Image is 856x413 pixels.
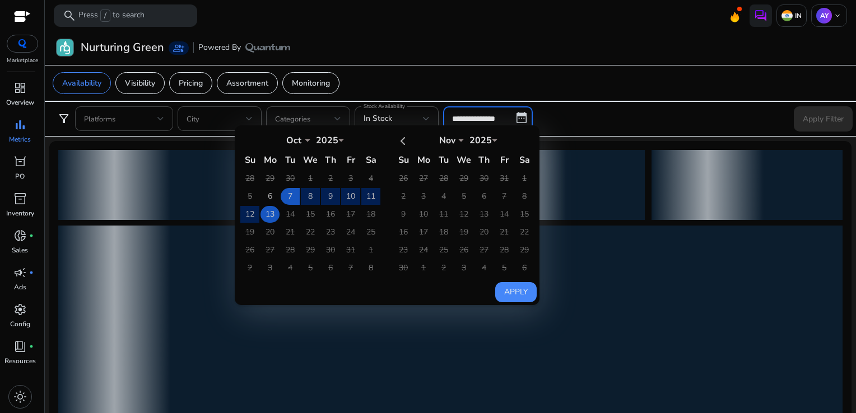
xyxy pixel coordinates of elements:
[454,150,645,220] div: loading
[13,390,27,403] span: light_mode
[29,344,34,349] span: fiber_manual_record
[169,41,189,55] a: group_add
[6,97,34,107] p: Overview
[13,155,27,168] span: orders
[292,77,330,89] p: Monitoring
[179,77,203,89] p: Pricing
[57,39,73,56] img: Nurturing Green
[226,77,268,89] p: Assortment
[7,57,38,65] p: Marketplace
[10,319,30,329] p: Config
[833,11,842,20] span: keyboard_arrow_down
[125,77,155,89] p: Visibility
[364,102,405,110] mat-label: Stock Availability
[12,245,28,255] p: Sales
[100,10,110,22] span: /
[816,8,832,24] p: AY
[13,229,27,242] span: donut_small
[78,10,145,22] p: Press to search
[13,118,27,132] span: bar_chart
[15,171,25,181] p: PO
[198,42,241,53] span: Powered By
[9,134,31,144] p: Metrics
[173,43,184,54] span: group_add
[464,134,497,147] div: 2025
[781,10,793,21] img: in.svg
[13,303,27,316] span: settings
[652,150,843,220] div: loading
[13,81,27,95] span: dashboard
[13,192,27,205] span: inventory_2
[63,9,76,22] span: search
[29,233,34,238] span: fiber_manual_record
[13,340,27,353] span: book_4
[29,270,34,275] span: fiber_manual_record
[13,266,27,279] span: campaign
[58,150,249,220] div: loading
[430,134,464,147] div: Nov
[310,134,344,147] div: 2025
[277,134,310,147] div: Oct
[12,39,32,48] img: QC-logo.svg
[793,11,802,20] p: IN
[57,112,71,125] span: filter_alt
[62,77,101,89] p: Availability
[495,282,537,302] button: Apply
[364,113,392,124] span: In Stock
[6,208,34,218] p: Inventory
[14,282,26,292] p: Ads
[4,356,36,366] p: Resources
[81,41,164,54] h3: Nurturing Green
